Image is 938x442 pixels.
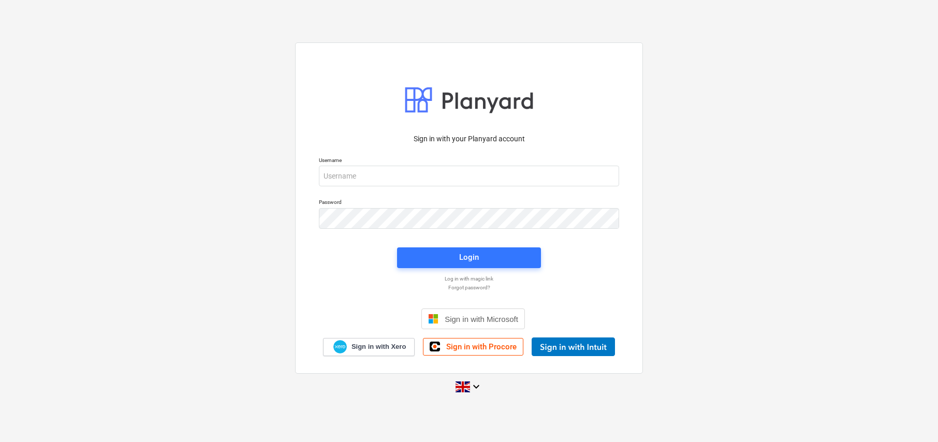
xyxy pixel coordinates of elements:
input: Username [319,166,619,186]
img: Microsoft logo [428,314,438,324]
a: Sign in with Procore [423,338,523,356]
button: Login [397,247,541,268]
span: Sign in with Procore [446,342,517,351]
a: Forgot password? [314,284,624,291]
p: Username [319,157,619,166]
i: keyboard_arrow_down [470,380,482,393]
span: Sign in with Microsoft [445,315,518,323]
p: Password [319,199,619,208]
img: Xero logo [333,340,347,354]
a: Log in with magic link [314,275,624,282]
p: Sign in with your Planyard account [319,134,619,144]
a: Sign in with Xero [323,338,415,356]
span: Sign in with Xero [351,342,406,351]
div: Login [459,251,479,264]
